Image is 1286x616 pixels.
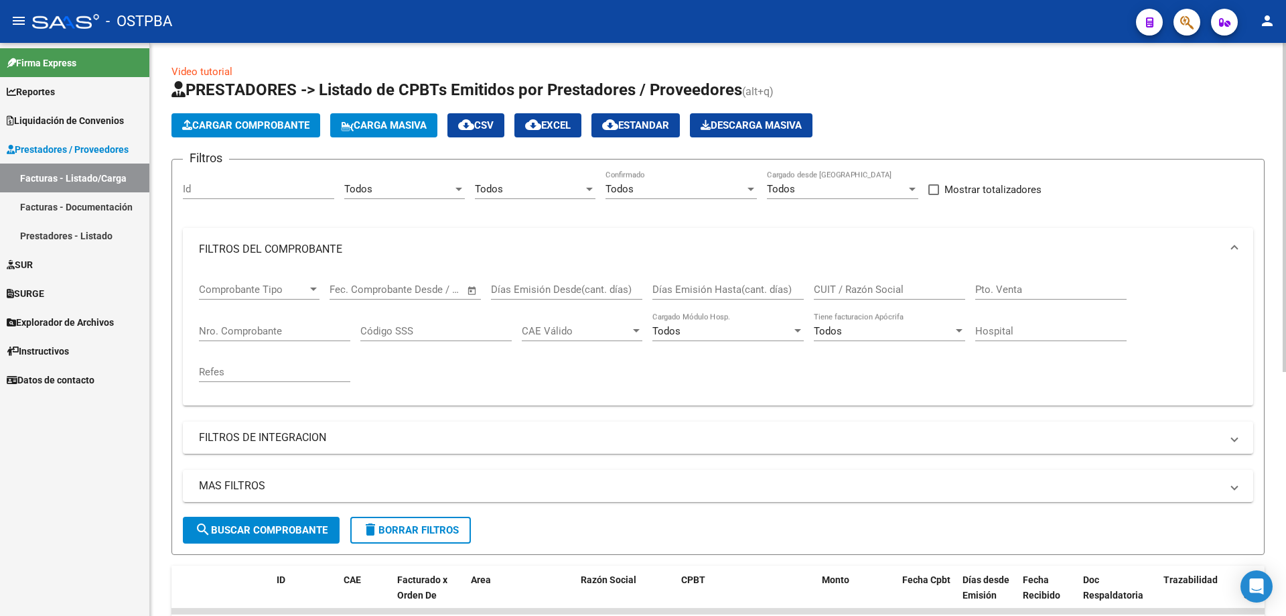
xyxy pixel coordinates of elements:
[195,524,328,536] span: Buscar Comprobante
[602,117,618,133] mat-icon: cloud_download
[199,242,1221,257] mat-panel-title: FILTROS DEL COMPROBANTE
[522,325,630,337] span: CAE Válido
[652,325,681,337] span: Todos
[183,228,1253,271] mat-expansion-panel-header: FILTROS DEL COMPROBANTE
[7,373,94,387] span: Datos de contacto
[362,524,459,536] span: Borrar Filtros
[7,315,114,330] span: Explorador de Archivos
[183,517,340,544] button: Buscar Comprobante
[525,119,571,131] span: EXCEL
[681,574,705,585] span: CPBT
[602,119,669,131] span: Estandar
[195,521,211,538] mat-icon: search
[171,80,742,99] span: PRESTADORES -> Listado de CPBTs Emitidos por Prestadores / Proveedores
[350,517,471,544] button: Borrar Filtros
[814,325,842,337] span: Todos
[7,344,69,359] span: Instructivos
[7,257,33,272] span: SUR
[690,113,812,137] app-download-masive: Descarga masiva de comprobantes (adjuntos)
[690,113,812,137] button: Descarga Masiva
[11,13,27,29] mat-icon: menu
[767,183,795,195] span: Todos
[605,183,634,195] span: Todos
[199,284,307,296] span: Comprobante Tipo
[7,142,129,157] span: Prestadores / Proveedores
[447,113,504,137] button: CSV
[183,149,229,168] h3: Filtros
[591,113,680,137] button: Estandar
[362,521,378,538] mat-icon: delete
[902,574,950,585] span: Fecha Cpbt
[1083,574,1143,601] span: Doc Respaldatoria
[171,113,320,137] button: Cargar Comprobante
[1023,574,1060,601] span: Fecha Recibido
[525,117,541,133] mat-icon: cloud_download
[7,286,44,301] span: SURGE
[944,182,1042,198] span: Mostrar totalizadores
[1259,13,1275,29] mat-icon: person
[344,574,361,585] span: CAE
[581,574,636,585] span: Razón Social
[475,183,503,195] span: Todos
[330,284,373,296] input: Start date
[397,574,447,601] span: Facturado x Orden De
[183,422,1253,454] mat-expansion-panel-header: FILTROS DE INTEGRACION
[7,84,55,99] span: Reportes
[171,66,232,78] a: Video tutorial
[1163,574,1218,585] span: Trazabilidad
[183,470,1253,502] mat-expansion-panel-header: MAS FILTROS
[7,56,76,70] span: Firma Express
[465,283,480,298] button: Open calendar
[344,183,372,195] span: Todos
[701,119,802,131] span: Descarga Masiva
[341,119,427,131] span: Carga Masiva
[7,113,124,128] span: Liquidación de Convenios
[458,117,474,133] mat-icon: cloud_download
[106,7,172,36] span: - OSTPBA
[742,85,774,98] span: (alt+q)
[471,574,491,585] span: Area
[385,284,450,296] input: End date
[458,119,494,131] span: CSV
[277,574,285,585] span: ID
[199,479,1221,493] mat-panel-title: MAS FILTROS
[514,113,581,137] button: EXCEL
[199,430,1221,445] mat-panel-title: FILTROS DE INTEGRACION
[822,574,849,585] span: Monto
[330,113,437,137] button: Carga Masiva
[183,271,1253,406] div: FILTROS DEL COMPROBANTE
[962,574,1009,601] span: Días desde Emisión
[1240,570,1273,603] div: Open Intercom Messenger
[182,119,309,131] span: Cargar Comprobante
